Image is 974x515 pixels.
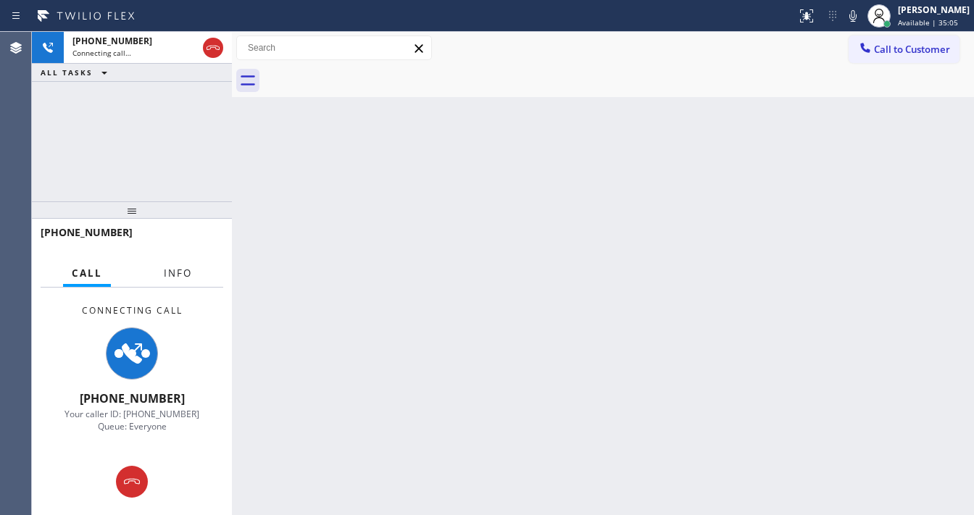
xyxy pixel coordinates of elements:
button: Hang up [203,38,223,58]
button: Mute [843,6,863,26]
button: Call to Customer [849,35,960,63]
span: [PHONE_NUMBER] [72,35,152,47]
span: Info [164,267,192,280]
span: Connecting Call [82,304,183,317]
span: Call to Customer [874,43,950,56]
span: [PHONE_NUMBER] [41,225,133,239]
div: [PERSON_NAME] [898,4,970,16]
input: Search [237,36,431,59]
span: [PHONE_NUMBER] [80,390,185,406]
span: Call [72,267,102,280]
button: Hang up [116,466,148,498]
span: Your caller ID: [PHONE_NUMBER] Queue: Everyone [64,408,199,432]
button: Call [63,259,111,288]
span: Available | 35:05 [898,17,958,28]
span: Connecting call… [72,48,131,58]
span: ALL TASKS [41,67,93,78]
button: Info [155,259,201,288]
button: ALL TASKS [32,64,122,81]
